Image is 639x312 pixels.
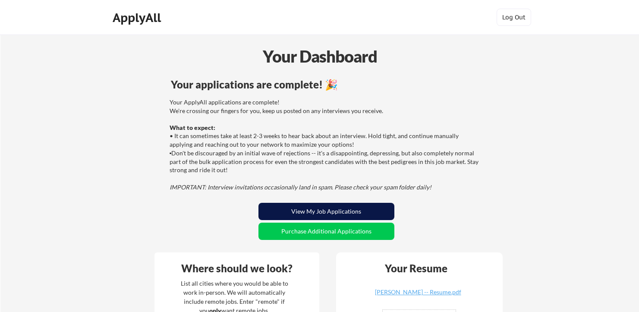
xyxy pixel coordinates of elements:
[157,263,317,274] div: Where should we look?
[170,183,431,191] em: IMPORTANT: Interview invitations occasionally land in spam. Please check your spam folder daily!
[113,10,164,25] div: ApplyAll
[258,203,394,220] button: View My Job Applications
[258,223,394,240] button: Purchase Additional Applications
[367,289,469,303] a: [PERSON_NAME] -- Resume.pdf
[170,98,481,191] div: Your ApplyAll applications are complete! We're crossing our fingers for you, keep us posted on an...
[497,9,531,26] button: Log Out
[170,150,172,157] font: •
[367,289,469,295] div: [PERSON_NAME] -- Resume.pdf
[171,79,482,90] div: Your applications are complete! 🎉
[374,263,459,274] div: Your Resume
[1,44,639,69] div: Your Dashboard
[170,124,215,131] strong: What to expect:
